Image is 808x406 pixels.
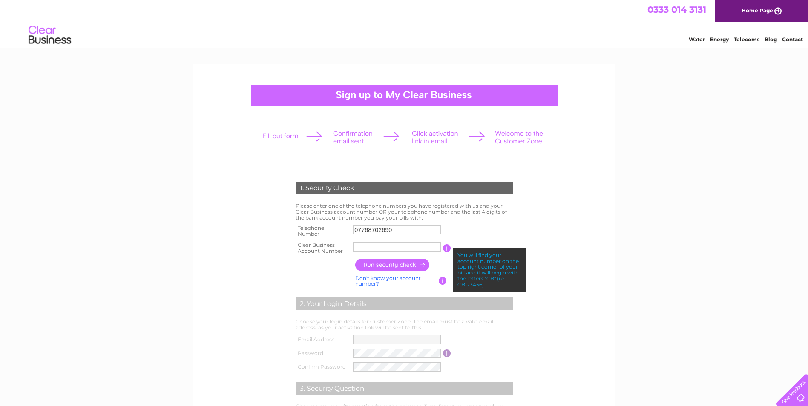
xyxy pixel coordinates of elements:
[689,36,705,43] a: Water
[439,277,447,285] input: Information
[782,36,803,43] a: Contact
[710,36,729,43] a: Energy
[293,333,351,346] th: Email Address
[443,349,451,357] input: Information
[734,36,759,43] a: Telecoms
[293,317,515,333] td: Choose your login details for Customer Zone. The email must be a valid email address, as your act...
[203,5,606,41] div: Clear Business is a trading name of Verastar Limited (registered in [GEOGRAPHIC_DATA] No. 3667643...
[293,360,351,374] th: Confirm Password
[293,201,515,223] td: Please enter one of the telephone numbers you have registered with us and your Clear Business acc...
[296,382,513,395] div: 3. Security Question
[296,182,513,194] div: 1. Security Check
[293,223,351,240] th: Telephone Number
[765,36,777,43] a: Blog
[296,297,513,310] div: 2. Your Login Details
[293,346,351,360] th: Password
[453,248,526,292] div: You will find your account number on the top right corner of your bill and it will begin with the...
[28,22,72,48] img: logo.png
[443,244,451,252] input: Information
[355,275,421,287] a: Don't know your account number?
[293,240,351,257] th: Clear Business Account Number
[647,4,706,15] a: 0333 014 3131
